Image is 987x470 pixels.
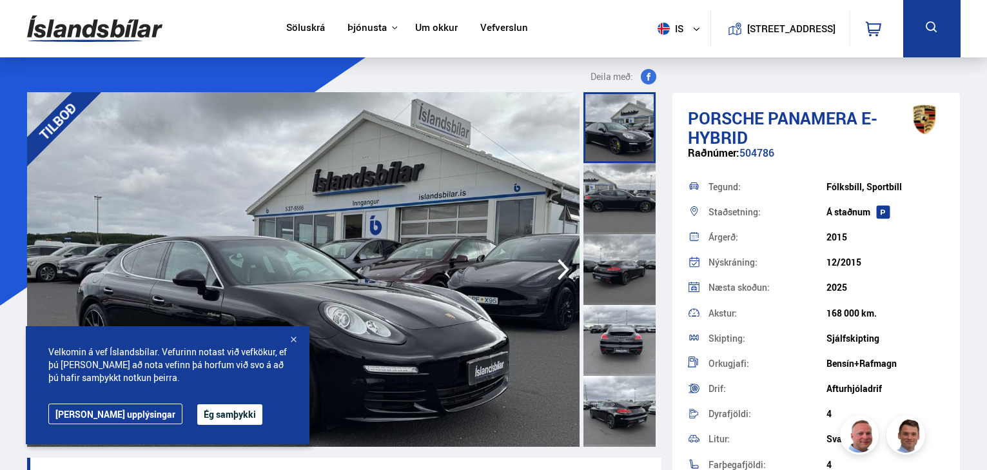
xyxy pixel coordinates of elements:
div: Afturhjóladrif [826,384,944,394]
div: 2015 [826,232,944,242]
div: Skipting: [708,334,826,343]
span: Deila með: [591,69,633,84]
button: Ég samþykki [197,404,262,425]
div: Sjálfskipting [826,333,944,344]
div: Dyrafjöldi: [708,409,826,418]
img: svg+xml;base64,PHN2ZyB4bWxucz0iaHR0cDovL3d3dy53My5vcmcvMjAwMC9zdmciIHdpZHRoPSI1MTIiIGhlaWdodD0iNT... [658,23,670,35]
div: Orkugjafi: [708,359,826,368]
button: Deila með: [585,69,661,84]
div: Staðsetning: [708,208,826,217]
div: 12/2015 [826,257,944,268]
div: Akstur: [708,309,826,318]
div: Bensín+Rafmagn [826,358,944,369]
span: Velkomin á vef Íslandsbílar. Vefurinn notast við vefkökur, ef þú [PERSON_NAME] að nota vefinn þá ... [48,346,287,384]
img: G0Ugv5HjCgRt.svg [27,8,162,50]
img: brand logo [899,99,950,139]
a: [STREET_ADDRESS] [718,10,843,47]
div: 2025 [826,282,944,293]
a: Um okkur [415,22,458,35]
div: 4 [826,409,944,419]
span: Porsche [688,106,764,130]
div: Fólksbíll, Sportbíll [826,182,944,192]
a: [PERSON_NAME] upplýsingar [48,404,182,424]
button: is [652,10,710,48]
div: Árgerð: [708,233,826,242]
div: 504786 [688,147,945,172]
span: Panamera E-HYBRID [688,106,877,149]
div: Farþegafjöldi: [708,460,826,469]
div: 168 000 km. [826,308,944,318]
img: siFngHWaQ9KaOqBr.png [842,418,881,456]
span: is [652,23,685,35]
div: Tegund: [708,182,826,191]
img: 3526156.jpeg [27,92,580,447]
div: Svartur [826,434,944,444]
div: Nýskráning: [708,258,826,267]
div: 4 [826,460,944,470]
div: Næsta skoðun: [708,283,826,292]
div: TILBOÐ [9,73,106,170]
div: Drif: [708,384,826,393]
div: Á staðnum [826,207,944,217]
div: Litur: [708,435,826,444]
button: Þjónusta [347,22,387,34]
a: Vefverslun [480,22,528,35]
a: Söluskrá [286,22,325,35]
span: Raðnúmer: [688,146,739,160]
img: FbJEzSuNWCJXmdc-.webp [888,418,927,456]
button: [STREET_ADDRESS] [752,23,831,34]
